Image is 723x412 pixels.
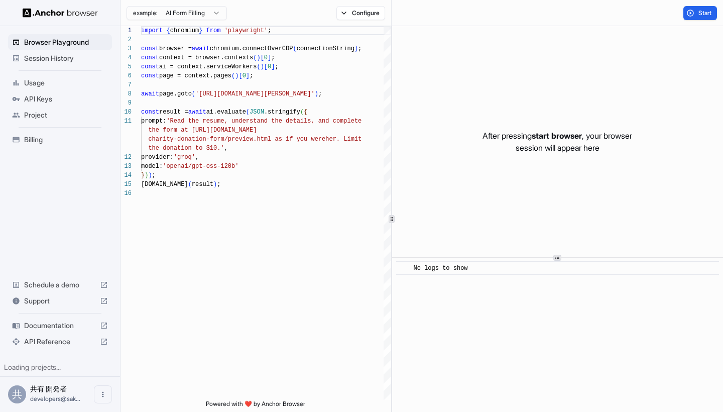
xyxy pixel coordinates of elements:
[246,72,250,79] span: ]
[120,53,132,62] div: 4
[224,27,268,34] span: 'playwright'
[8,293,112,309] div: Support
[120,71,132,80] div: 6
[120,108,132,117] div: 10
[141,90,159,97] span: await
[304,109,307,116] span: {
[414,265,468,272] span: No logs to show
[315,90,318,97] span: )
[120,44,132,53] div: 3
[261,54,264,61] span: [
[195,154,199,161] span: ,
[133,9,158,17] span: example:
[120,162,132,171] div: 13
[141,172,145,179] span: }
[30,384,67,393] span: 共有 開発者
[174,154,195,161] span: 'groq'
[94,385,112,403] button: Open menu
[120,62,132,71] div: 5
[120,171,132,180] div: 14
[206,109,246,116] span: ai.evaluate
[24,110,108,120] span: Project
[213,181,217,188] span: )
[141,27,163,34] span: import
[264,109,300,116] span: .stringify
[238,72,242,79] span: [
[24,321,96,331] span: Documentation
[141,118,166,125] span: prompt:
[206,27,221,34] span: from
[532,131,582,141] span: start browser
[8,107,112,123] div: Project
[120,180,132,189] div: 15
[120,35,132,44] div: 2
[148,145,224,152] span: the donation to $10.'
[268,54,271,61] span: ]
[8,385,26,403] div: 共
[148,136,325,143] span: charity-donation-form/preview.html as if you were
[250,109,264,116] span: JSON
[24,135,108,145] span: Billing
[235,72,238,79] span: )
[336,6,385,20] button: Configure
[23,8,98,18] img: Anchor Logo
[8,277,112,293] div: Schedule a demo
[250,72,253,79] span: ;
[264,54,268,61] span: 0
[8,34,112,50] div: Browser Playground
[170,27,199,34] span: chromium
[159,45,192,52] span: browser =
[261,63,264,70] span: )
[148,172,152,179] span: )
[483,130,632,154] p: After pressing , your browser session will appear here
[271,63,275,70] span: ]
[257,63,260,70] span: (
[253,54,257,61] span: (
[224,145,228,152] span: ,
[8,132,112,148] div: Billing
[188,109,206,116] span: await
[166,118,347,125] span: 'Read the resume, understand the details, and comp
[120,26,132,35] div: 1
[231,72,235,79] span: (
[120,80,132,89] div: 7
[401,263,406,273] span: ​
[300,109,304,116] span: (
[24,296,96,306] span: Support
[141,45,159,52] span: const
[148,127,257,134] span: the form at [URL][DOMAIN_NAME]
[120,117,132,126] div: 11
[243,72,246,79] span: 0
[683,6,717,20] button: Start
[30,395,80,402] span: developers@sakurakids-sc.jp
[152,172,156,179] span: ;
[141,154,174,161] span: provider:
[217,181,220,188] span: ;
[24,53,108,63] span: Session History
[192,45,210,52] span: await
[4,362,116,372] div: Loading projects...
[8,50,112,66] div: Session History
[24,280,96,290] span: Schedule a demo
[159,54,253,61] span: context = browser.contexts
[318,90,322,97] span: ;
[268,27,271,34] span: ;
[141,109,159,116] span: const
[188,181,192,188] span: (
[159,63,257,70] span: ai = context.serviceWorkers
[159,109,188,116] span: result =
[120,98,132,108] div: 9
[8,91,112,107] div: API Keys
[120,89,132,98] div: 8
[8,75,112,91] div: Usage
[246,109,250,116] span: (
[8,318,112,334] div: Documentation
[24,37,108,47] span: Browser Playground
[268,63,271,70] span: 0
[195,90,315,97] span: '[URL][DOMAIN_NAME][PERSON_NAME]'
[145,172,148,179] span: )
[141,181,188,188] span: [DOMAIN_NAME]
[325,136,361,143] span: her. Limit
[159,90,192,97] span: page.goto
[192,90,195,97] span: (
